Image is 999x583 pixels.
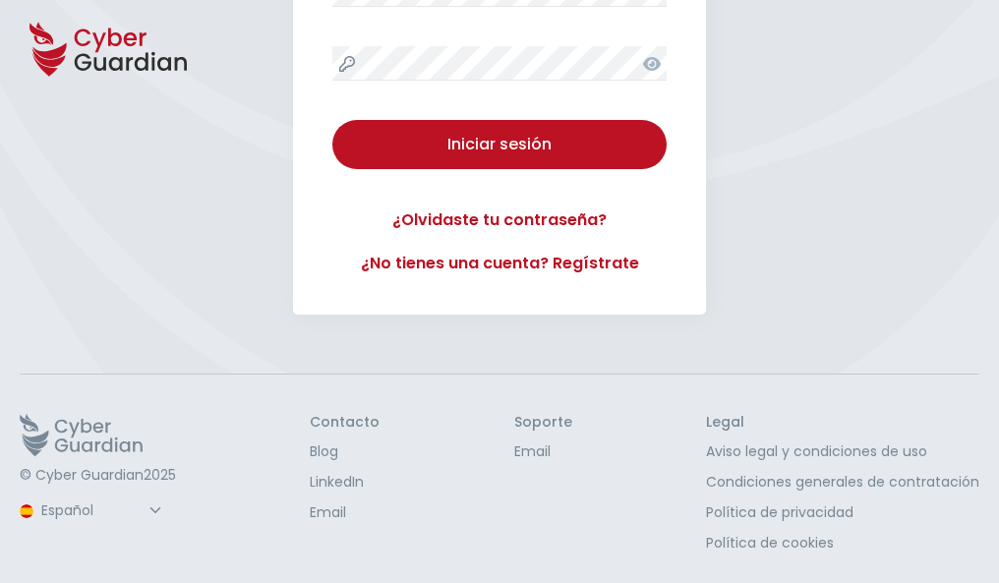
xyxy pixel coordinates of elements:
a: Aviso legal y condiciones de uso [706,441,979,462]
a: ¿Olvidaste tu contraseña? [332,208,667,232]
h3: Contacto [310,414,380,432]
a: Condiciones generales de contratación [706,472,979,493]
a: LinkedIn [310,472,380,493]
a: ¿No tienes una cuenta? Regístrate [332,252,667,275]
h3: Soporte [514,414,572,432]
p: © Cyber Guardian 2025 [20,467,176,485]
img: region-logo [20,504,33,518]
a: Email [514,441,572,462]
a: Política de privacidad [706,502,979,523]
a: Política de cookies [706,533,979,554]
h3: Legal [706,414,979,432]
button: Iniciar sesión [332,120,667,169]
a: Email [310,502,380,523]
a: Blog [310,441,380,462]
div: Iniciar sesión [347,133,652,156]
